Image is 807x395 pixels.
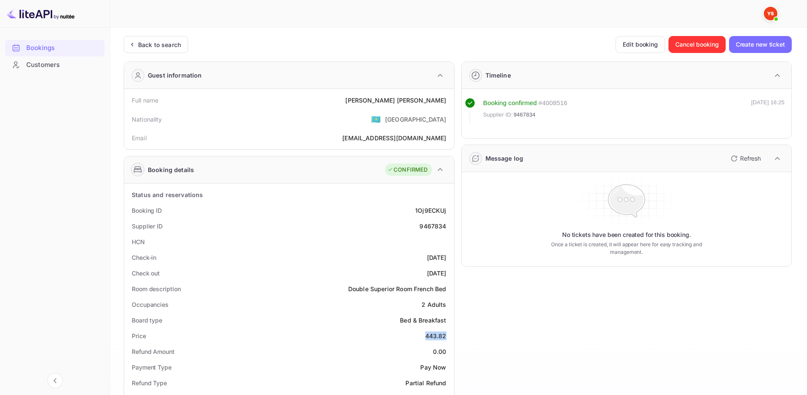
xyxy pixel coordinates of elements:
[538,98,567,108] div: # 4008516
[427,269,446,278] div: [DATE]
[483,111,513,119] span: Supplier ID:
[132,300,169,309] div: Occupancies
[26,43,100,53] div: Bookings
[427,253,446,262] div: [DATE]
[616,36,665,53] button: Edit booking
[345,96,446,105] div: [PERSON_NAME] [PERSON_NAME]
[764,7,777,20] img: Yandex Support
[342,134,446,142] div: [EMAIL_ADDRESS][DOMAIN_NAME]
[483,98,537,108] div: Booking confirmed
[348,284,446,293] div: Double Superior Room French Bed
[132,222,163,231] div: Supplier ID
[132,115,162,124] div: Nationality
[425,331,446,340] div: 443.82
[7,7,75,20] img: LiteAPI logo
[132,253,156,262] div: Check-in
[405,378,446,387] div: Partial Refund
[138,40,181,49] div: Back to search
[132,237,145,246] div: HCN
[538,241,715,256] p: Once a ticket is created, it will appear here for easy tracking and management.
[485,71,511,80] div: Timeline
[132,331,146,340] div: Price
[420,363,446,372] div: Pay Now
[132,190,203,199] div: Status and reservations
[132,269,160,278] div: Check out
[26,60,100,70] div: Customers
[132,96,158,105] div: Full name
[132,284,180,293] div: Room description
[385,115,446,124] div: [GEOGRAPHIC_DATA]
[371,111,381,127] span: United States
[132,134,147,142] div: Email
[5,40,105,56] a: Bookings
[387,166,427,174] div: CONFIRMED
[562,231,691,239] p: No tickets have been created for this booking.
[668,36,726,53] button: Cancel booking
[433,347,446,356] div: 0.00
[5,40,105,56] div: Bookings
[148,165,194,174] div: Booking details
[415,206,446,215] div: 1Oj9ECKUj
[5,57,105,73] div: Customers
[485,154,524,163] div: Message log
[513,111,535,119] span: 9467834
[132,363,172,372] div: Payment Type
[729,36,792,53] button: Create new ticket
[132,206,162,215] div: Booking ID
[422,300,446,309] div: 2 Adults
[419,222,446,231] div: 9467834
[5,57,105,72] a: Customers
[726,152,764,165] button: Refresh
[47,373,63,388] button: Collapse navigation
[740,154,761,163] p: Refresh
[148,71,202,80] div: Guest information
[132,316,162,325] div: Board type
[132,378,167,387] div: Refund Type
[400,316,446,325] div: Bed & Breakfast
[132,347,175,356] div: Refund Amount
[751,98,785,123] div: [DATE] 16:25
